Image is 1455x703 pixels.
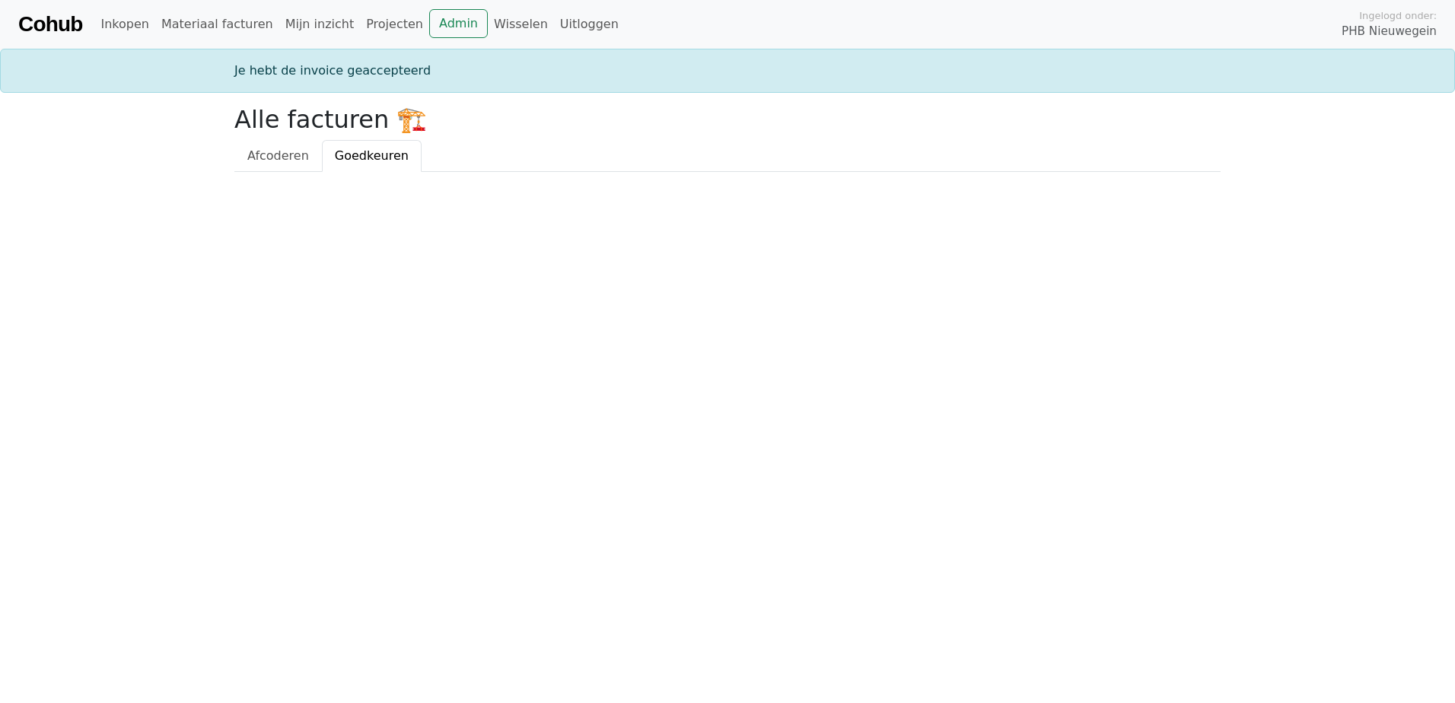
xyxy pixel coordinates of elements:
a: Cohub [18,6,82,43]
span: PHB Nieuwegein [1342,23,1437,40]
span: Afcoderen [247,148,309,163]
div: Je hebt de invoice geaccepteerd [225,62,1230,80]
span: Ingelogd onder: [1359,8,1437,23]
span: Goedkeuren [335,148,409,163]
a: Inkopen [94,9,154,40]
a: Materiaal facturen [155,9,279,40]
a: Mijn inzicht [279,9,361,40]
a: Afcoderen [234,140,322,172]
a: Uitloggen [554,9,625,40]
h2: Alle facturen 🏗️ [234,105,1221,134]
a: Goedkeuren [322,140,422,172]
a: Projecten [360,9,429,40]
a: Wisselen [488,9,554,40]
a: Admin [429,9,488,38]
